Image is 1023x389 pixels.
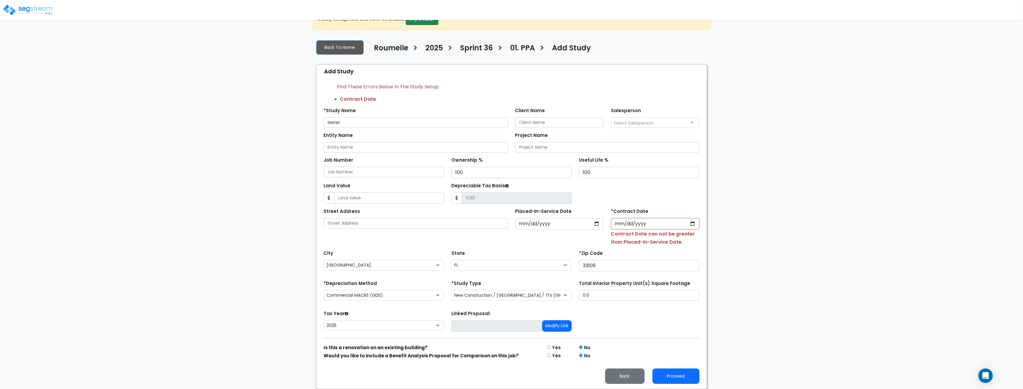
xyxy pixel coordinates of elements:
div: Open Intercom Messenger [978,368,993,383]
label: Depreciable Tax Basis [451,182,509,189]
h3: > [448,43,453,55]
h3: > [540,43,545,55]
label: Job Number [324,157,353,164]
input: Project Name [515,142,699,153]
small: Contract Date can not be greater than Placed-In-Service Date. [611,230,695,245]
strong: Is this a renovation on an existing building? [324,344,428,351]
span: $ [324,192,335,204]
input: Client Name [515,117,604,128]
label: Useful Life % [579,157,608,164]
label: Land Value [324,182,351,189]
label: Tax Year [324,310,349,317]
label: Ownership % [451,157,483,164]
input: Land Value [334,192,444,204]
label: Street Address [324,208,360,215]
h4: 01. PPA [510,44,535,54]
label: Project Name [515,132,548,139]
h3: > [413,43,418,55]
label: Total Interior Property Unit(s) Square Footage [579,280,690,287]
a: Back To Home [316,40,364,55]
a: Back [600,372,649,379]
button: Modify Link [542,320,572,332]
label: Linked Proposal: [451,310,491,317]
input: total square foot [579,290,699,301]
li: Contract Date [340,96,699,103]
label: Salesperson [611,107,641,114]
label: State [451,250,465,257]
label: No [584,344,590,351]
label: *Zip Code [579,250,603,257]
span: $ [451,192,462,204]
h4: Sprint 36 [460,44,493,54]
img: logo_pro_r.png [2,4,54,16]
button: Proceed [652,368,699,384]
input: Purchase Date [611,218,699,229]
input: Entity Name [324,142,508,153]
input: Job Number [324,167,444,177]
a: Roumelle [370,44,409,56]
h4: 2025 [426,44,443,54]
strong: Would you like to include a Benefit Analysis Proposal for Comparison on this job? [324,353,519,359]
div: Add Study [320,65,707,78]
a: 2025 [421,44,443,56]
label: City [324,250,333,257]
input: Study Name [324,117,508,128]
a: 01. PPA [506,44,535,56]
a: Add Study [548,44,591,56]
label: *Study Type [451,280,481,287]
input: 0.00 [462,192,572,204]
input: Street Address [324,218,508,229]
h4: Roumelle [374,44,409,54]
label: *Study Name [324,107,356,114]
h3: > [498,43,503,55]
label: Client Name [515,107,545,114]
h4: Add Study [552,44,591,54]
label: Entity Name [324,132,353,139]
input: Useful Life % [579,167,699,178]
label: Placed-In-Service Date [515,208,572,215]
label: *Depreciation Method [324,280,377,287]
label: Yes [552,353,561,359]
input: Ownership % [451,167,572,178]
b: Find these errors below in the Study Setup: [337,83,440,90]
label: *Contract Date [611,208,648,215]
a: Sprint 36 [456,44,493,56]
span: Select Salesperson [614,120,653,126]
button: Back [605,368,645,384]
label: No [584,353,590,359]
label: Yes [552,344,561,351]
input: Zip Code [579,260,699,271]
